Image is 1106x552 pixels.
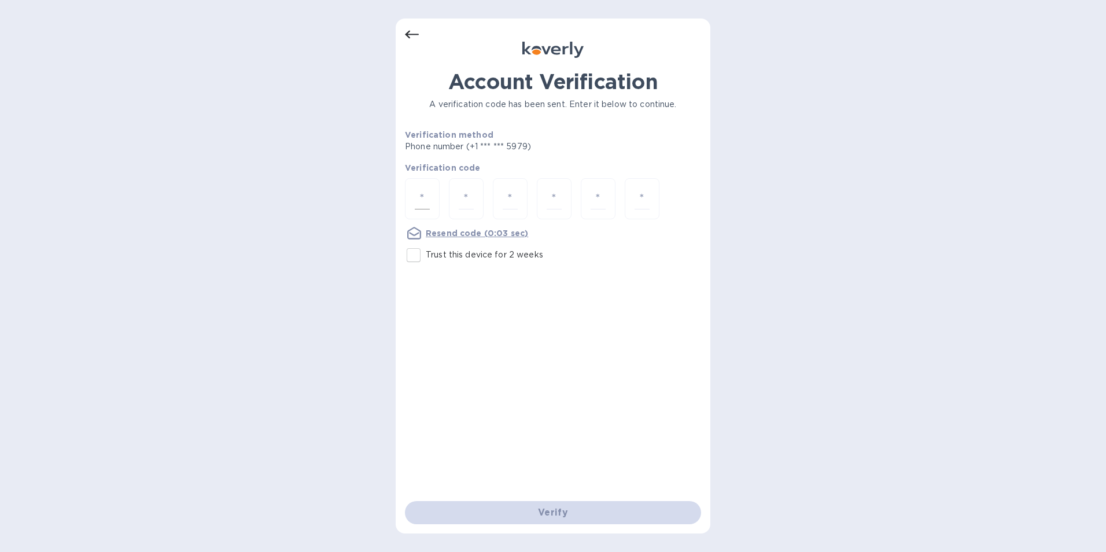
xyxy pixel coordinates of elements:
p: Trust this device for 2 weeks [426,249,543,261]
u: Resend code (0:03 sec) [426,229,528,238]
p: Verification code [405,162,701,174]
p: Phone number (+1 *** *** 5979) [405,141,620,153]
p: A verification code has been sent. Enter it below to continue. [405,98,701,111]
b: Verification method [405,130,493,139]
h1: Account Verification [405,69,701,94]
